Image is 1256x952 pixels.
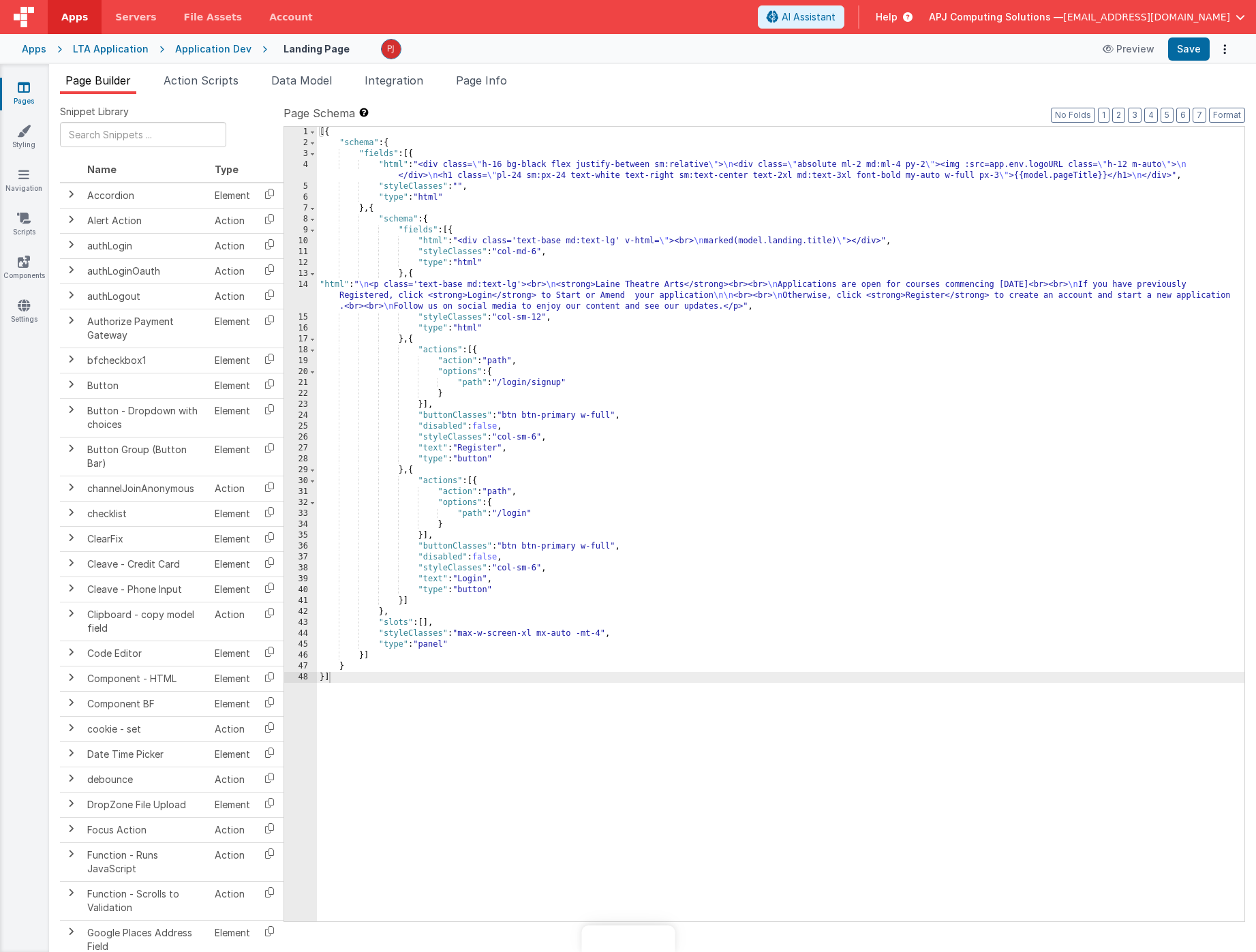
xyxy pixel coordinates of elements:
td: Element [209,641,256,666]
div: Apps [22,42,46,56]
button: APJ Computing Solutions — [EMAIL_ADDRESS][DOMAIN_NAME] [929,10,1245,24]
div: 31 [284,487,317,497]
div: 2 [284,138,317,149]
td: Action [209,283,256,309]
div: 29 [284,465,317,476]
div: 13 [284,268,317,279]
td: Button [82,373,209,398]
span: Page Builder [65,74,131,87]
div: 47 [284,661,317,672]
td: Authorize Payment Gateway [82,309,209,348]
div: 27 [284,443,317,454]
button: Format [1209,108,1245,123]
td: Element [209,526,256,551]
div: 22 [284,388,317,399]
td: Alert Action [82,208,209,233]
div: 48 [284,672,317,683]
button: 4 [1144,108,1158,123]
div: 36 [284,541,317,552]
span: Page Info [456,74,507,87]
td: Cleave - Phone Input [82,577,209,602]
td: Focus Action [82,817,209,842]
div: 17 [284,334,317,345]
div: 34 [284,519,317,530]
button: AI Assistant [758,5,844,29]
div: 46 [284,650,317,661]
button: Preview [1094,38,1163,60]
td: Element [209,741,256,767]
span: Name [87,164,117,175]
td: Code Editor [82,641,209,666]
td: Action [209,767,256,792]
td: Element [209,691,256,716]
td: Element [209,551,256,577]
div: 43 [284,617,317,628]
div: 32 [284,497,317,508]
div: 6 [284,192,317,203]
div: 15 [284,312,317,323]
div: 39 [284,574,317,585]
span: Data Model [271,74,332,87]
div: 9 [284,225,317,236]
button: Options [1215,40,1234,59]
div: 4 [284,159,317,181]
span: APJ Computing Solutions — [929,10,1063,24]
td: Action [209,602,256,641]
td: Accordion [82,183,209,209]
span: Page Schema [284,105,355,121]
td: Element [209,792,256,817]
div: 10 [284,236,317,247]
div: 42 [284,606,317,617]
div: 21 [284,378,317,388]
td: DropZone File Upload [82,792,209,817]
td: bfcheckbox1 [82,348,209,373]
td: Button - Dropdown with choices [82,398,209,437]
div: 30 [284,476,317,487]
td: Function - Scrolls to Validation [82,881,209,920]
div: 41 [284,596,317,606]
td: Element [209,398,256,437]
button: 5 [1161,108,1174,123]
h4: Landing Page [284,44,350,54]
div: 14 [284,279,317,312]
div: 8 [284,214,317,225]
div: 7 [284,203,317,214]
span: Servers [115,10,156,24]
div: 1 [284,127,317,138]
button: 1 [1098,108,1109,123]
button: 2 [1112,108,1125,123]
div: 16 [284,323,317,334]
button: No Folds [1051,108,1095,123]
td: Action [209,208,256,233]
span: File Assets [184,10,243,24]
td: Action [209,233,256,258]
td: Cleave - Credit Card [82,551,209,577]
button: 6 [1176,108,1190,123]
span: Snippet Library [60,105,129,119]
span: Type [215,164,239,175]
div: 45 [284,639,317,650]
span: [EMAIL_ADDRESS][DOMAIN_NAME] [1063,10,1230,24]
div: LTA Application [73,42,149,56]
td: Component - HTML [82,666,209,691]
div: 26 [284,432,317,443]
button: Save [1168,37,1210,61]
button: 7 [1193,108,1206,123]
div: 24 [284,410,317,421]
div: 28 [284,454,317,465]
td: authLogout [82,283,209,309]
span: Action Scripts [164,74,239,87]
input: Search Snippets ... [60,122,226,147]
td: Element [209,183,256,209]
div: 18 [284,345,317,356]
div: 33 [284,508,317,519]
td: ClearFix [82,526,209,551]
td: channelJoinAnonymous [82,476,209,501]
div: 44 [284,628,317,639]
img: f81e017c3e9c95290887149ca4c44e55 [382,40,401,59]
span: AI Assistant [782,10,836,24]
div: 23 [284,399,317,410]
td: Action [209,842,256,881]
div: Application Dev [175,42,251,56]
td: Element [209,373,256,398]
